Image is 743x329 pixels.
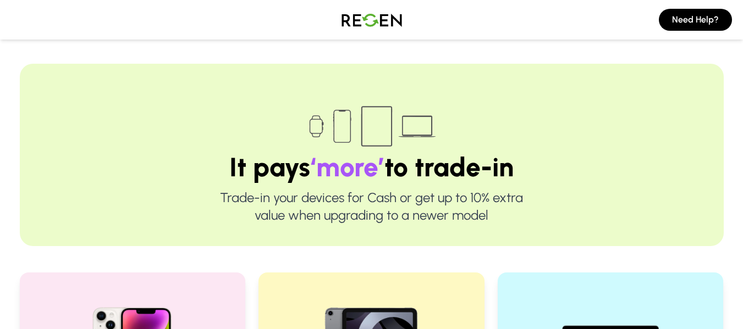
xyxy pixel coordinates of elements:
img: Logo [333,4,410,35]
button: Need Help? [659,9,732,31]
span: ‘more’ [310,151,384,183]
img: Trade-in devices [303,99,441,154]
h1: It pays to trade-in [55,154,689,180]
p: Trade-in your devices for Cash or get up to 10% extra value when upgrading to a newer model [55,189,689,224]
